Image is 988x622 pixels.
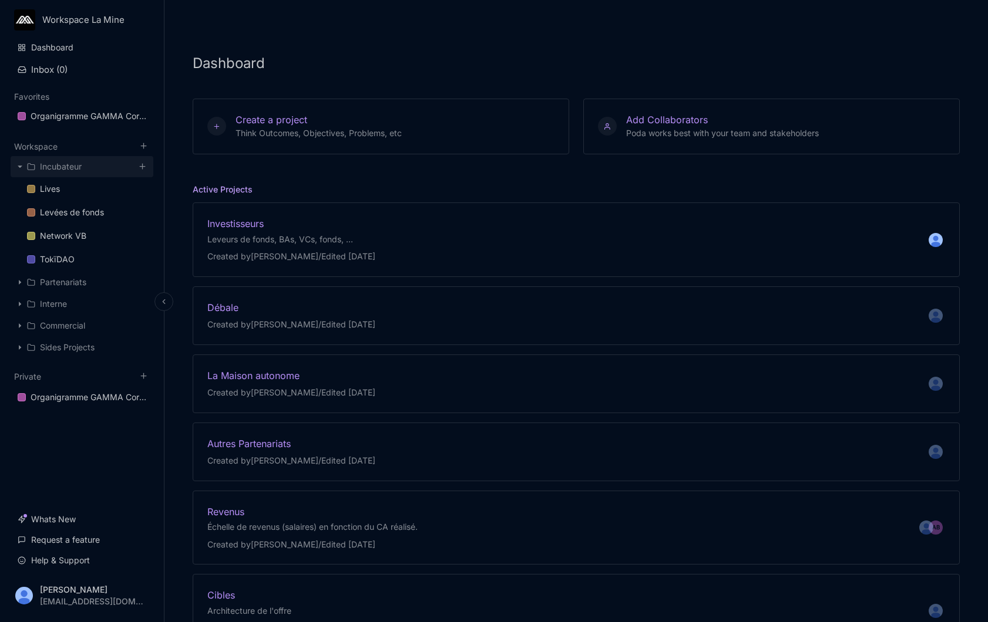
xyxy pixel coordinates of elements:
[207,437,375,450] div: Autres Partenariats
[40,319,85,333] div: Commercial
[193,286,960,345] a: DébaleCreated by[PERSON_NAME]/Edited [DATE]
[193,354,960,413] a: La Maison autonomeCreated by[PERSON_NAME]/Edited [DATE]
[11,105,153,127] a: Organigramme GAMMA Corp.
[207,251,375,262] div: Created by [PERSON_NAME] / Edited [DATE]
[207,319,375,330] div: Created by [PERSON_NAME] / Edited [DATE]
[236,128,402,138] span: Think Outcomes, Objectives, Problems, etc
[11,36,153,59] a: Dashboard
[193,99,569,154] button: Create a project Think Outcomes, Objectives, Problems, etc
[20,248,153,271] a: TokïDAO
[193,422,960,481] a: Autres PartenariatsCreated by[PERSON_NAME]/Edited [DATE]
[193,491,960,564] a: ABRevenusÉchelle de revenus (salaires) en fonction du CA réalisé.Created by[PERSON_NAME]/Edited [...
[14,141,58,151] button: Workspace
[40,182,60,196] div: Lives
[207,233,375,246] div: Leveurs de fonds, BAs, VCs, fonds, ...
[40,297,67,311] div: Interne
[11,59,153,80] button: Inbox (0)
[40,229,86,243] div: Network VB
[40,275,86,289] div: Partenariats
[583,99,960,154] button: Add Collaborators Poda works best with your team and stakeholders
[193,183,253,204] h5: Active Projects
[626,128,819,138] span: Poda works best with your team and stakeholders
[11,153,153,362] div: Workspace
[207,301,375,314] div: Débale
[11,383,153,413] div: Private
[40,340,95,354] div: Sides Projects
[236,114,307,126] span: Create a project
[42,15,131,25] div: Workspace La Mine
[31,109,146,123] div: Organigramme GAMMA Corp.
[20,201,153,224] a: Levées de fonds
[11,337,153,358] div: Sides Projects
[193,56,960,70] h1: Dashboard
[207,520,432,533] div: Échelle de revenus (salaires) en fonction du CA réalisé.
[11,315,153,336] div: Commercial
[207,369,375,382] div: La Maison autonome
[20,178,153,200] a: Lives
[31,390,146,404] div: Organigramme GAMMA Corp.
[11,386,153,408] a: Organigramme GAMMA Corp.
[20,225,153,247] a: Network VB
[207,604,375,617] div: Architecture de l'offre
[20,178,153,201] div: Lives
[40,252,75,266] div: TokïDAO
[207,505,432,518] div: Revenus
[207,455,375,466] div: Created by [PERSON_NAME] / Edited [DATE]
[40,585,143,594] div: [PERSON_NAME]
[207,589,375,601] div: Cibles
[11,529,153,551] a: Request a feature
[11,102,153,132] div: Favorites
[11,578,153,613] button: [PERSON_NAME][EMAIL_ADDRESS][DOMAIN_NAME]
[11,549,153,572] a: Help & Support
[40,160,82,174] div: Incubateur
[20,225,153,248] div: Network VB
[626,114,708,126] span: Add Collaborators
[11,156,153,177] div: Incubateur
[11,272,153,293] div: Partenariats
[14,92,49,102] button: Favorites
[207,539,432,550] div: Created by [PERSON_NAME] / Edited [DATE]
[11,105,153,128] div: Organigramme GAMMA Corp.
[40,597,143,606] div: [EMAIL_ADDRESS][DOMAIN_NAME]
[14,371,41,381] button: Private
[207,387,375,398] div: Created by [PERSON_NAME] / Edited [DATE]
[40,205,104,219] div: Levées de fonds
[11,508,153,530] a: Whats New
[14,9,150,31] button: Workspace La Mine
[11,293,153,315] div: Interne
[207,217,375,230] div: Investisseurs
[929,520,943,535] div: AB
[193,202,960,276] a: InvestisseursLeveurs de fonds, BAs, VCs, fonds, ...Created by[PERSON_NAME]/Edited [DATE]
